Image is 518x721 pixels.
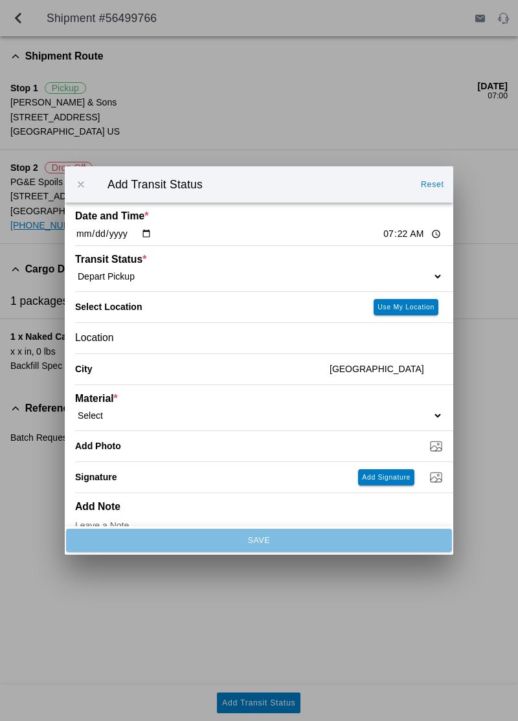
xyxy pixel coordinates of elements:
[75,254,351,265] ion-label: Transit Status
[75,364,319,374] ion-label: City
[374,299,438,315] ion-button: Use My Location
[416,174,449,195] ion-button: Reset
[75,393,351,405] ion-label: Material
[95,178,414,192] ion-title: Add Transit Status
[75,210,351,222] ion-label: Date and Time
[75,501,351,513] ion-label: Add Note
[75,332,114,344] span: Location
[75,472,117,482] label: Signature
[358,469,414,485] ion-button: Add Signature
[75,302,142,312] label: Select Location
